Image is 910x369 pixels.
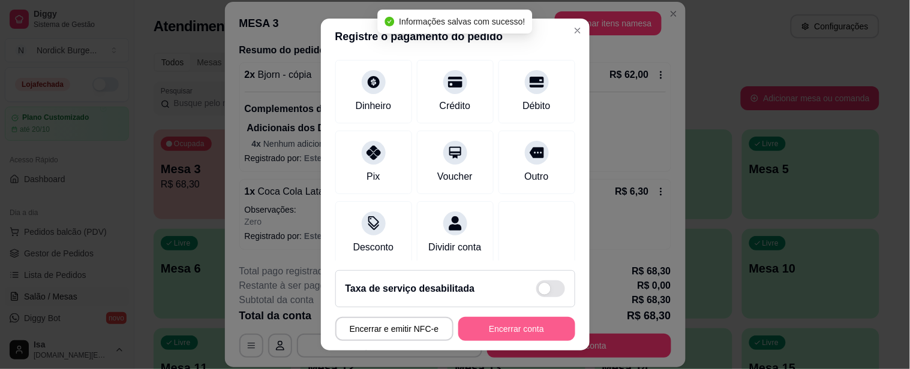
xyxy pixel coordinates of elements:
div: Crédito [440,99,471,113]
button: Encerrar conta [458,317,575,341]
div: Voucher [437,170,473,184]
button: Close [568,21,587,40]
div: Pix [367,170,380,184]
div: Dinheiro [356,99,392,113]
h2: Taxa de serviço desabilitada [346,282,475,296]
div: Débito [522,99,550,113]
button: Encerrar e emitir NFC-e [335,317,454,341]
span: Informações salvas com sucesso! [399,17,525,26]
div: Outro [524,170,548,184]
header: Registre o pagamento do pedido [321,19,590,55]
div: Dividir conta [428,240,481,255]
span: check-circle [385,17,394,26]
div: Desconto [353,240,394,255]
